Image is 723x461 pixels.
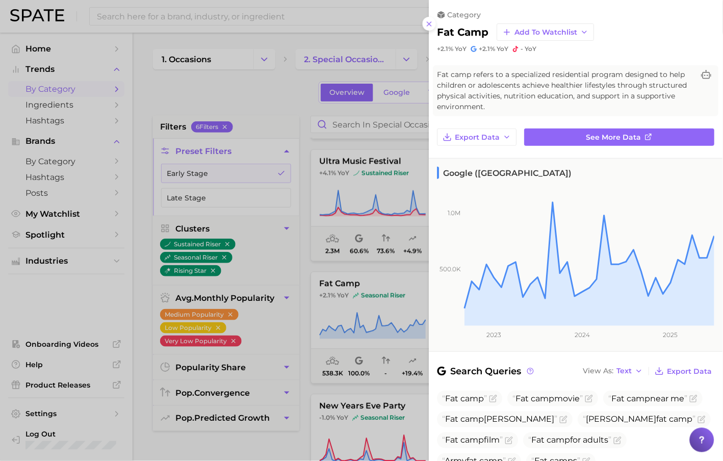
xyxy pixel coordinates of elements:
[525,129,715,146] a: See more data
[653,364,715,378] button: Export Data
[505,437,513,445] button: Flag as miscategorized or irrelevant
[609,394,688,403] span: near me
[617,368,632,374] span: Text
[479,45,496,53] span: +2.1%
[614,437,622,445] button: Flag as miscategorized or irrelevant
[657,415,667,424] span: fat
[585,395,593,403] button: Flag as miscategorized or irrelevant
[437,45,454,53] span: +2.1%
[437,167,572,179] span: Google ([GEOGRAPHIC_DATA])
[461,415,484,424] span: camp
[515,28,578,37] span: Add to Watchlist
[667,367,712,376] span: Export Data
[516,394,529,403] span: Fat
[487,331,502,339] tspan: 2023
[669,415,693,424] span: camp
[529,436,612,445] span: for adults
[437,129,517,146] button: Export Data
[612,394,625,403] span: Fat
[581,365,646,378] button: View AsText
[583,415,696,424] span: [PERSON_NAME]
[437,69,694,112] span: Fat camp refers to a specialized residential program designed to help children or adolescents ach...
[698,416,706,424] button: Flag as miscategorized or irrelevant
[437,26,489,38] h2: fat camp
[448,10,481,19] span: category
[446,415,459,424] span: Fat
[437,364,536,378] span: Search Queries
[489,395,498,403] button: Flag as miscategorized or irrelevant
[497,23,595,41] button: Add to Watchlist
[525,45,537,53] span: YoY
[443,436,503,445] span: film
[587,133,642,142] span: See more data
[461,436,484,445] span: camp
[627,394,651,403] span: camp
[575,331,590,339] tspan: 2024
[446,394,459,403] span: Fat
[531,394,555,403] span: camp
[560,416,568,424] button: Flag as miscategorized or irrelevant
[532,436,545,445] span: Fat
[664,331,679,339] tspan: 2025
[443,415,558,424] span: [PERSON_NAME]
[521,45,524,53] span: -
[690,395,698,403] button: Flag as miscategorized or irrelevant
[513,394,583,403] span: movie
[446,436,459,445] span: Fat
[547,436,571,445] span: camp
[455,45,467,53] span: YoY
[497,45,509,53] span: YoY
[455,133,500,142] span: Export Data
[583,368,614,374] span: View As
[461,394,484,403] span: camp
